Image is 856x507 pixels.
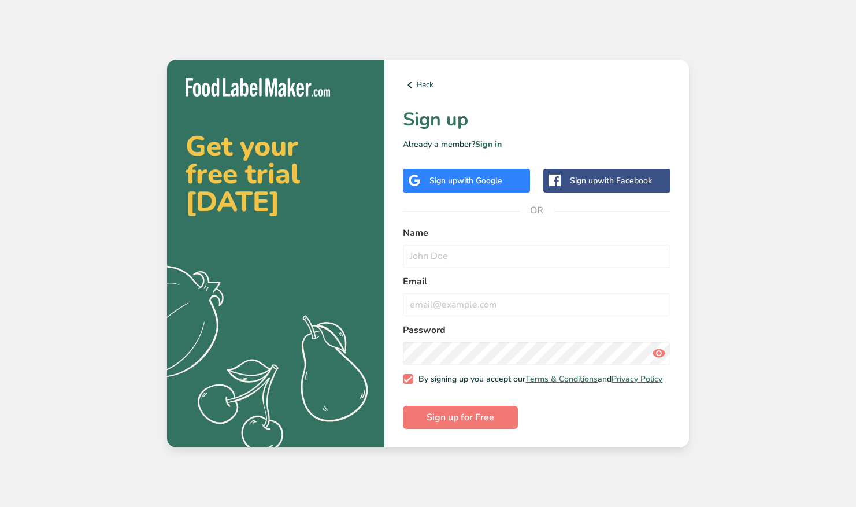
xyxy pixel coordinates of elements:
a: Sign in [475,139,502,150]
label: Password [403,323,670,337]
span: Sign up for Free [427,410,494,424]
label: Email [403,275,670,288]
label: Name [403,226,670,240]
a: Terms & Conditions [525,373,598,384]
a: Privacy Policy [612,373,662,384]
span: By signing up you accept our and [413,374,663,384]
p: Already a member? [403,138,670,150]
h2: Get your free trial [DATE] [186,132,366,216]
button: Sign up for Free [403,406,518,429]
a: Back [403,78,670,92]
input: John Doe [403,245,670,268]
span: with Facebook [598,175,652,186]
h1: Sign up [403,106,670,134]
div: Sign up [429,175,502,187]
span: OR [520,193,554,228]
span: with Google [457,175,502,186]
div: Sign up [570,175,652,187]
img: Food Label Maker [186,78,330,97]
input: email@example.com [403,293,670,316]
